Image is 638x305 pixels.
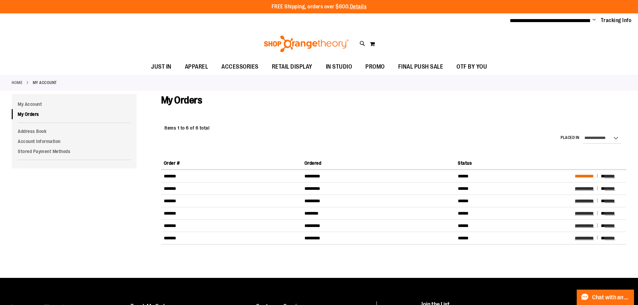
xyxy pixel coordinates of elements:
span: Items 1 to 6 of 6 total [164,125,210,131]
span: OTF BY YOU [456,59,487,74]
a: Tracking Info [601,17,632,24]
span: IN STUDIO [326,59,352,74]
a: JUST IN [144,59,178,75]
a: IN STUDIO [319,59,359,75]
a: FINAL PUSH SALE [392,59,450,75]
span: JUST IN [151,59,171,74]
strong: My Account [33,80,57,86]
span: FINAL PUSH SALE [398,59,443,74]
button: Chat with an Expert [577,290,634,305]
span: APPAREL [185,59,208,74]
img: Shop Orangetheory [263,35,350,52]
a: My Orders [12,109,137,119]
th: Ordered [302,157,455,169]
a: APPAREL [178,59,215,75]
p: FREE Shipping, orders over $600. [272,3,367,11]
a: Stored Payment Methods [12,146,137,156]
a: Account Information [12,136,137,146]
a: Address Book [12,126,137,136]
span: RETAIL DISPLAY [272,59,312,74]
span: Chat with an Expert [592,294,630,301]
a: ACCESSORIES [215,59,265,75]
th: Order # [161,157,302,169]
a: PROMO [359,59,392,75]
th: Status [455,157,572,169]
button: Account menu [592,17,596,24]
a: My Account [12,99,137,109]
span: My Orders [161,94,202,106]
a: OTF BY YOU [450,59,494,75]
a: Home [12,80,22,86]
a: Details [350,4,367,10]
a: RETAIL DISPLAY [265,59,319,75]
span: ACCESSORIES [221,59,259,74]
span: PROMO [365,59,385,74]
label: Placed in [561,135,579,141]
